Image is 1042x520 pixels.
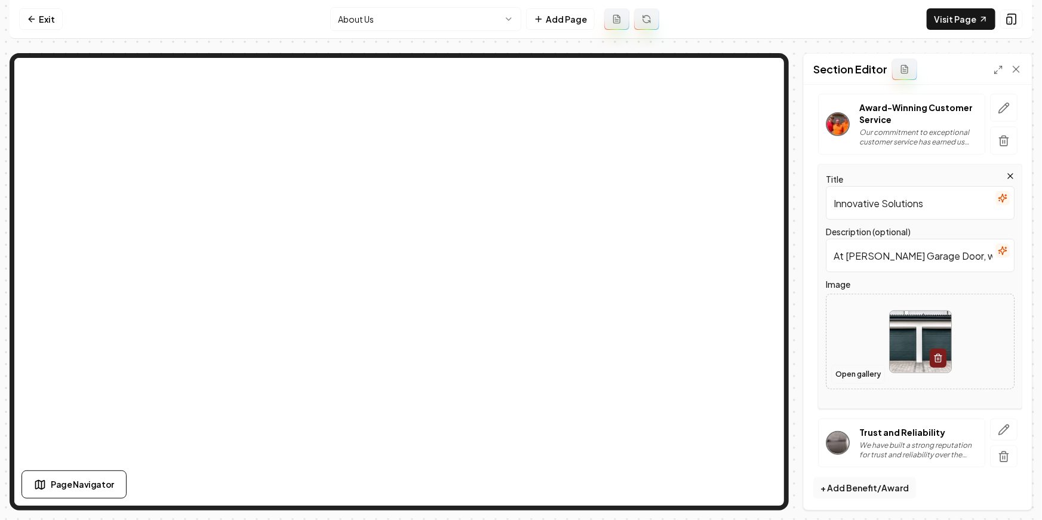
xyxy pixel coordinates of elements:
label: Description (optional) [826,226,911,237]
button: Add admin section prompt [892,59,917,80]
label: Image [826,277,1015,291]
p: Award-Winning Customer Service [859,101,978,125]
label: Title [826,174,843,184]
img: image [890,311,951,373]
input: Description (optional) [826,239,1015,272]
button: Add admin page prompt [604,8,629,30]
a: Visit Page [927,8,995,30]
button: Regenerate page [634,8,659,30]
img: Award-Winning Customer Service's thumbnail image [826,112,850,136]
button: Page Navigator [21,470,127,499]
button: Add Page [526,8,595,30]
p: Trust and Reliability [859,426,978,438]
input: Title [826,186,1015,220]
span: Page Navigator [51,478,114,491]
p: Our commitment to exceptional customer service has earned us numerous accolades. We prioritize un... [859,128,978,147]
h2: Section Editor [813,61,887,78]
img: Trust and Reliability's thumbnail image [826,431,850,455]
button: Open gallery [831,365,885,384]
p: We have built a strong reputation for trust and reliability over the years, evidenced by our long... [859,441,978,460]
button: + Add Benefit/Award [813,477,916,499]
a: Exit [19,8,63,30]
